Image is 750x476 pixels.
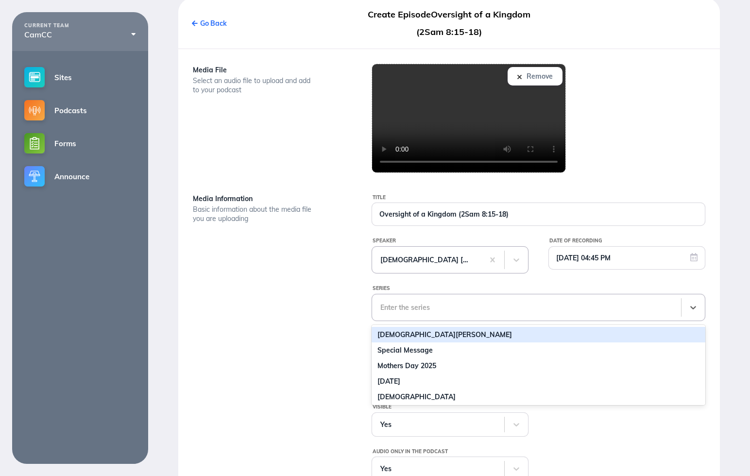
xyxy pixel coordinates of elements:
[192,19,227,28] a: Go Back
[12,160,148,193] a: Announce
[193,64,347,76] div: Media File
[517,75,522,79] img: icon-close-x-dark@2x.png
[363,6,535,41] div: Create EpisodeOversight of a Kingdom (2Sam 8:15-18)
[373,236,528,246] div: Speaker
[12,127,148,160] a: Forms
[508,67,562,85] button: Remove
[24,67,45,87] img: sites-small@2x.png
[549,236,705,246] div: Date of Recording
[373,402,528,412] div: Visible
[372,203,705,225] input: New Episode Title
[372,358,705,374] div: Mothers Day 2025
[372,389,705,405] div: [DEMOGRAPHIC_DATA]
[24,30,136,39] div: CamCC
[193,205,314,223] div: Basic information about the media file you are uploading
[372,405,705,420] div: State of the [DEMOGRAPHIC_DATA]
[373,283,705,294] div: Series
[12,61,148,94] a: Sites
[372,374,705,389] div: [DATE]
[373,446,528,457] div: Audio Only in the Podcast
[373,192,705,203] div: Title
[380,421,496,428] div: Yes
[193,192,347,205] div: Media Information
[24,133,45,153] img: forms-small@2x.png
[24,100,45,120] img: podcasts-small@2x.png
[24,166,45,187] img: announce-small@2x.png
[12,94,148,127] a: Podcasts
[24,23,136,29] div: CURRENT TEAM
[193,76,314,95] div: Select an audio file to upload and add to your podcast
[372,342,705,358] div: Special Message
[380,304,382,311] input: SeriesEnter the series[DEMOGRAPHIC_DATA][PERSON_NAME]Special MessageMothers Day 2025[DATE][DEMOGR...
[372,327,705,342] div: [DEMOGRAPHIC_DATA][PERSON_NAME]
[380,465,496,473] div: Yes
